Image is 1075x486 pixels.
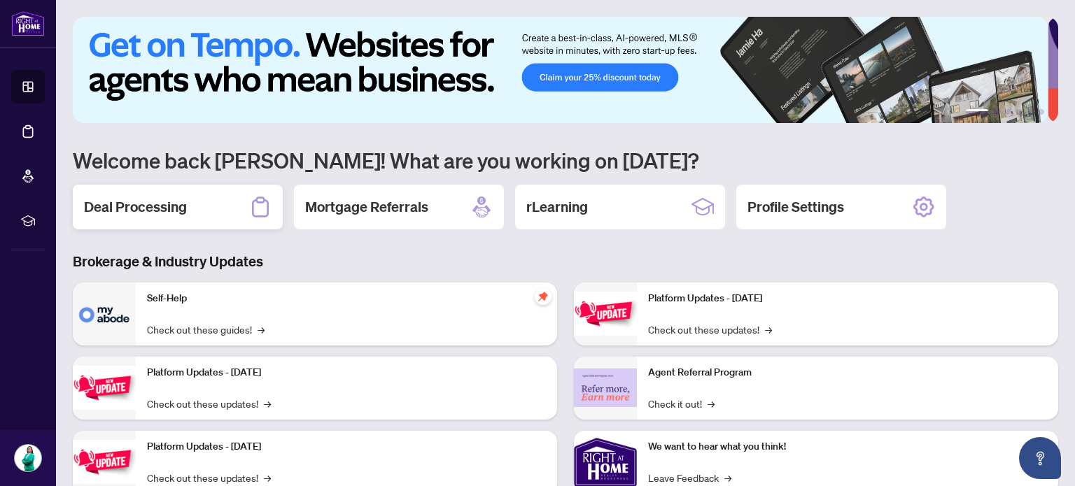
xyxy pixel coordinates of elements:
a: Check it out!→ [648,396,715,411]
p: Platform Updates - [DATE] [648,291,1047,306]
h3: Brokerage & Industry Updates [73,252,1058,271]
img: Slide 0 [73,17,1048,123]
img: Platform Updates - September 16, 2025 [73,366,136,410]
button: 5 [1027,109,1033,115]
a: Leave Feedback→ [648,470,731,485]
p: Agent Referral Program [648,365,1047,380]
img: Platform Updates - July 21, 2025 [73,440,136,484]
button: 4 [1016,109,1022,115]
button: Open asap [1019,437,1061,479]
a: Check out these updates!→ [147,396,271,411]
button: 3 [1005,109,1011,115]
span: → [708,396,715,411]
p: We want to hear what you think! [648,439,1047,455]
span: → [264,470,271,485]
span: pushpin [535,288,551,305]
img: Self-Help [73,283,136,345]
img: logo [11,10,45,36]
span: → [258,322,265,337]
span: → [765,322,772,337]
button: 2 [994,109,999,115]
p: Platform Updates - [DATE] [147,365,546,380]
a: Check out these guides!→ [147,322,265,337]
h2: Deal Processing [84,197,187,217]
span: → [264,396,271,411]
p: Platform Updates - [DATE] [147,439,546,455]
button: 6 [1039,109,1044,115]
button: 1 [966,109,988,115]
h2: rLearning [526,197,588,217]
img: Platform Updates - June 23, 2025 [574,292,637,336]
h1: Welcome back [PERSON_NAME]! What are you working on [DATE]? [73,147,1058,173]
h2: Mortgage Referrals [305,197,428,217]
a: Check out these updates!→ [648,322,772,337]
span: → [724,470,731,485]
p: Self-Help [147,291,546,306]
a: Check out these updates!→ [147,470,271,485]
img: Profile Icon [15,445,41,471]
h2: Profile Settings [747,197,844,217]
img: Agent Referral Program [574,369,637,407]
